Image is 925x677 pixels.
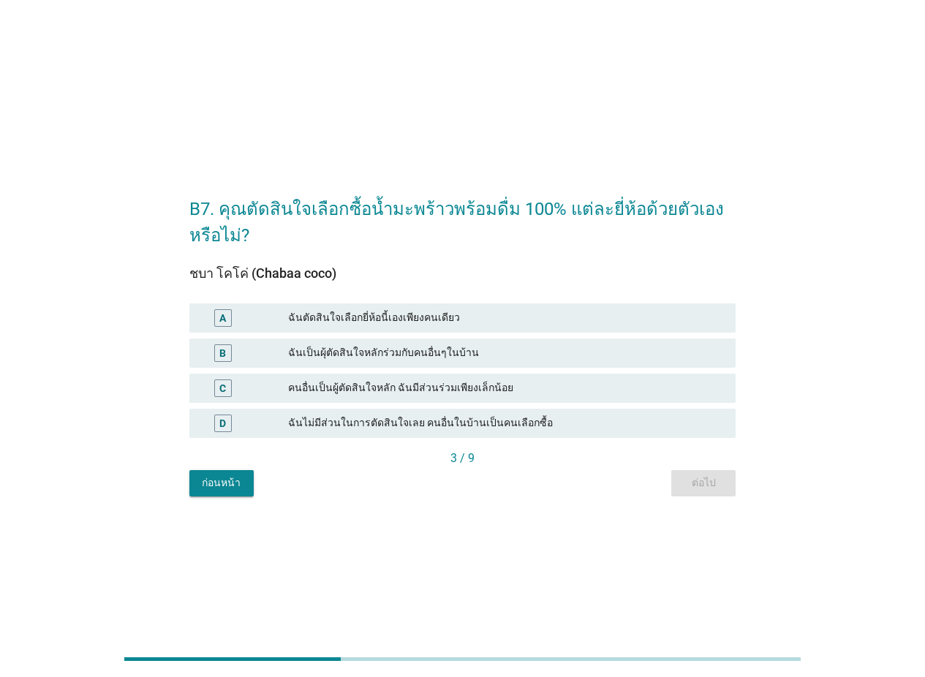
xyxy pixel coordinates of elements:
[288,415,724,432] div: ฉันไม่มีส่วนในการตัดสินใจเลย คนอื่นในบ้านเป็นคนเลือกซื้อ
[288,344,724,362] div: ฉันเป็นผุ้ตัดสินใจหลักร่วมกับคนอื่นๆในบ้าน
[189,181,736,249] h2: B7. คุณตัดสินใจเลือกซื้อน้ำมะพร้าวพร้อมดื่ม 100% แต่ละยี่ห้อด้วยตัวเองหรือไม่?
[219,345,226,360] div: B
[189,450,736,467] div: 3 / 9
[288,309,724,327] div: ฉันตัดสินใจเลือกยี่ห้อนี้เองเพียงคนเดียว
[219,310,226,325] div: A
[219,380,226,396] div: C
[189,263,736,283] div: ชบา โคโค่ (Chabaa coco)
[288,379,724,397] div: คนอื่นเป็นผู้ตัดสินใจหลัก ฉันมีส่วนร่วมเพียงเล็กน้อย
[189,470,254,496] button: ก่อนหน้า
[219,415,226,431] div: D
[201,475,242,491] div: ก่อนหน้า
